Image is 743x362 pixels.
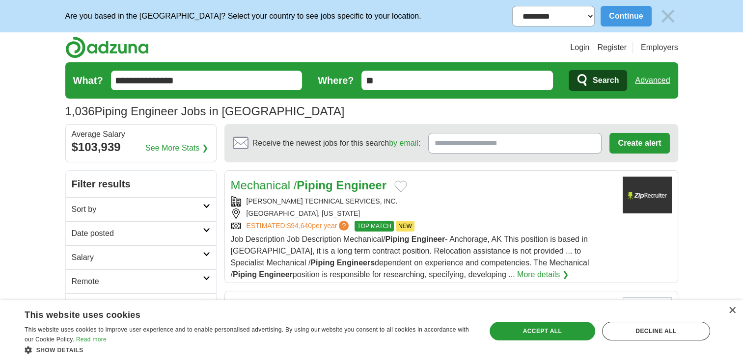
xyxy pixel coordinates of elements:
[66,171,216,197] h2: Filter results
[66,197,216,221] a: Sort by
[233,270,257,279] strong: Piping
[297,179,332,192] strong: Piping
[570,42,589,53] a: Login
[247,221,351,232] a: ESTIMATED:$94,640per year?
[623,297,672,334] img: Company logo
[65,36,149,58] img: Adzuna logo
[231,179,386,192] a: Mechanical /Piping Engineer
[65,10,421,22] p: Are you based in the [GEOGRAPHIC_DATA]? Select your country to see jobs specific to your location.
[66,293,216,317] a: Location
[66,269,216,293] a: Remote
[65,104,345,118] h1: Piping Engineer Jobs in [GEOGRAPHIC_DATA]
[593,71,619,90] span: Search
[231,208,615,219] div: [GEOGRAPHIC_DATA], [US_STATE]
[355,221,393,232] span: TOP MATCH
[385,235,409,243] strong: Piping
[517,269,569,281] a: More details ❯
[76,336,107,343] a: Read more, opens a new window
[25,306,448,321] div: This website uses cookies
[287,222,312,230] span: $94,640
[36,347,83,354] span: Show details
[658,6,678,26] img: icon_close_no_bg.svg
[728,307,736,314] div: Close
[623,177,672,213] img: Company logo
[72,276,203,287] h2: Remote
[25,345,472,355] div: Show details
[609,133,669,154] button: Create alert
[336,179,386,192] strong: Engineer
[259,270,292,279] strong: Engineer
[394,181,407,192] button: Add to favorite jobs
[490,322,595,340] div: Accept all
[72,252,203,263] h2: Salary
[339,221,349,231] span: ?
[145,142,208,154] a: See More Stats ❯
[597,42,627,53] a: Register
[396,221,414,232] span: NEW
[318,73,354,88] label: Where?
[231,196,615,207] div: [PERSON_NAME] TECHNICAL SERVICES, INC.
[635,71,670,90] a: Advanced
[257,299,293,312] strong: Piping
[569,70,627,91] button: Search
[412,235,445,243] strong: Engineer
[66,221,216,245] a: Date posted
[310,259,334,267] strong: Piping
[389,139,418,147] a: by email
[65,103,95,120] span: 1,036
[25,326,469,343] span: This website uses cookies to improve user experience and to enable personalised advertising. By u...
[72,138,210,156] div: $103,939
[72,130,210,138] div: Average Salary
[73,73,103,88] label: What?
[231,235,589,279] span: Job Description Job Description Mechanical/ - Anchorage, AK This position is based in [GEOGRAPHIC...
[72,300,203,311] h2: Location
[602,322,710,340] div: Decline all
[641,42,678,53] a: Employers
[601,6,651,26] button: Continue
[72,204,203,215] h2: Sort by
[296,299,347,312] strong: Engineer
[252,137,420,149] span: Receive the newest jobs for this search :
[337,259,375,267] strong: Engineers
[66,245,216,269] a: Salary
[231,299,347,312] a: LeadPiping Engineer
[72,228,203,239] h2: Date posted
